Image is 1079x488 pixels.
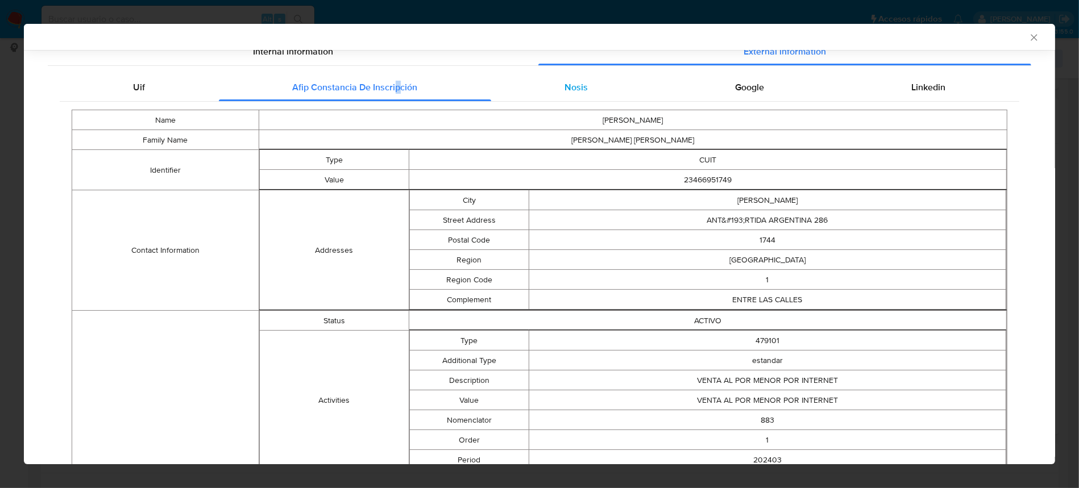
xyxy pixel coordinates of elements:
button: Cerrar ventana [1028,32,1039,42]
td: Nomenclator [409,410,529,430]
span: Nosis [565,81,588,94]
td: Status [260,311,409,331]
td: Type [409,331,529,351]
div: Detailed external info [60,74,1019,101]
td: [PERSON_NAME] [PERSON_NAME] [259,130,1007,150]
div: closure-recommendation-modal [24,24,1055,464]
td: VENTA AL POR MENOR POR INTERNET [529,370,1006,390]
td: Region [409,250,529,270]
td: Addresses [260,190,409,310]
td: Region Code [409,270,529,290]
td: Name [72,110,259,130]
td: 1 [529,270,1006,290]
span: External information [744,45,826,58]
td: estandar [529,351,1006,370]
td: CUIT [409,150,1006,170]
span: Linkedin [912,81,946,94]
td: Description [409,370,529,390]
span: Uif [134,81,146,94]
td: Identifier [72,150,259,190]
td: ACTIVO [409,311,1006,331]
td: [PERSON_NAME] [259,110,1007,130]
td: Activities [260,331,409,470]
td: City [409,190,529,210]
td: [PERSON_NAME] [529,190,1006,210]
span: Afip Constancia De Inscripción [293,81,418,94]
td: Value [409,390,529,410]
span: Internal information [253,45,333,58]
td: Order [409,430,529,450]
td: Contact Information [72,190,259,311]
td: 883 [529,410,1006,430]
td: [GEOGRAPHIC_DATA] [529,250,1006,270]
td: Street Address [409,210,529,230]
td: 1744 [529,230,1006,250]
td: 479101 [529,331,1006,351]
td: ANT&#193;RTIDA ARGENTINA 286 [529,210,1006,230]
td: Type [260,150,409,170]
td: 202403 [529,450,1006,470]
td: Value [260,170,409,190]
td: Postal Code [409,230,529,250]
td: 1 [529,430,1006,450]
td: 23466951749 [409,170,1006,190]
td: Period [409,450,529,470]
div: Detailed info [48,38,1031,65]
td: Additional Type [409,351,529,370]
td: VENTA AL POR MENOR POR INTERNET [529,390,1006,410]
td: ENTRE LAS CALLES [529,290,1006,310]
span: Google [736,81,765,94]
td: Family Name [72,130,259,150]
td: Complement [409,290,529,310]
